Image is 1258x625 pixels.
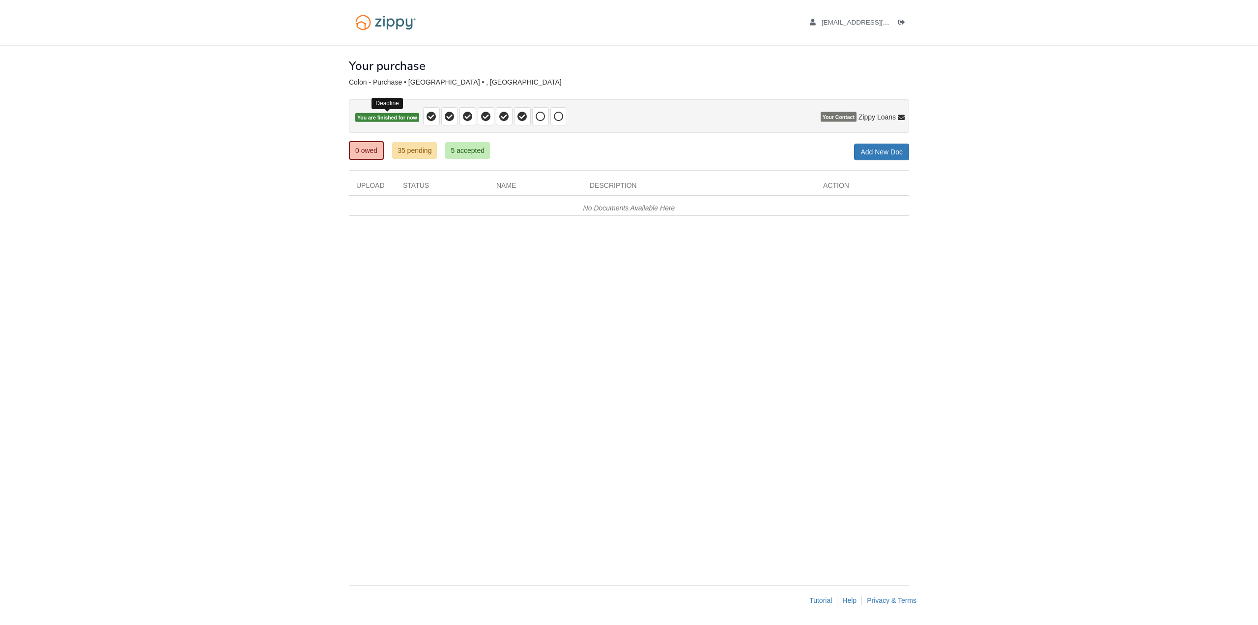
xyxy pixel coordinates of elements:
[489,180,582,195] div: Name
[349,60,426,72] h1: Your purchase
[821,112,857,122] span: Your Contact
[858,112,896,122] span: Zippy Loans
[445,142,490,159] a: 5 accepted
[349,78,909,87] div: Colon - Purchase • [GEOGRAPHIC_DATA] • , [GEOGRAPHIC_DATA]
[816,180,909,195] div: Action
[898,19,909,29] a: Log out
[349,141,384,160] a: 0 owed
[867,596,916,604] a: Privacy & Terms
[582,180,816,195] div: Description
[349,10,422,35] img: Logo
[854,144,909,160] a: Add New Doc
[372,98,402,109] div: Deadline
[822,19,934,26] span: xloudgaming14@gmail.com
[810,19,934,29] a: edit profile
[583,204,675,212] em: No Documents Available Here
[355,113,419,122] span: You are finished for now
[842,596,857,604] a: Help
[349,180,396,195] div: Upload
[809,596,832,604] a: Tutorial
[396,180,489,195] div: Status
[392,142,437,159] a: 35 pending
